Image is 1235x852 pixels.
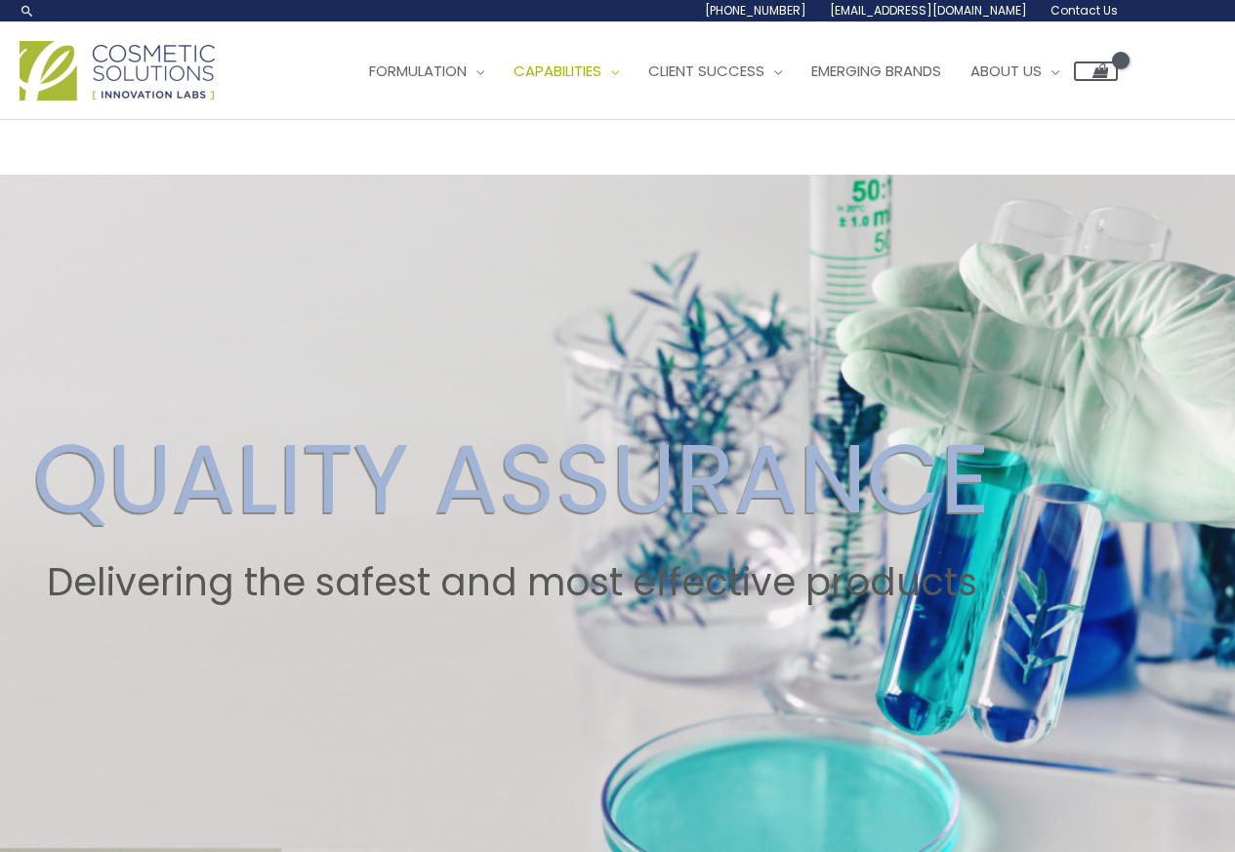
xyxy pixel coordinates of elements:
[648,61,764,81] span: Client Success
[33,422,990,537] h2: QUALITY ASSURANCE
[20,3,35,19] a: Search icon link
[956,42,1074,101] a: About Us
[1074,61,1118,81] a: View Shopping Cart, empty
[634,42,797,101] a: Client Success
[369,61,467,81] span: Formulation
[1050,2,1118,19] span: Contact Us
[830,2,1027,19] span: [EMAIL_ADDRESS][DOMAIN_NAME]
[705,2,806,19] span: [PHONE_NUMBER]
[340,42,1118,101] nav: Site Navigation
[354,42,499,101] a: Formulation
[514,61,601,81] span: Capabilities
[970,61,1042,81] span: About Us
[797,42,956,101] a: Emerging Brands
[811,61,941,81] span: Emerging Brands
[33,560,990,605] h2: Delivering the safest and most effective products
[20,41,215,101] img: Cosmetic Solutions Logo
[499,42,634,101] a: Capabilities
